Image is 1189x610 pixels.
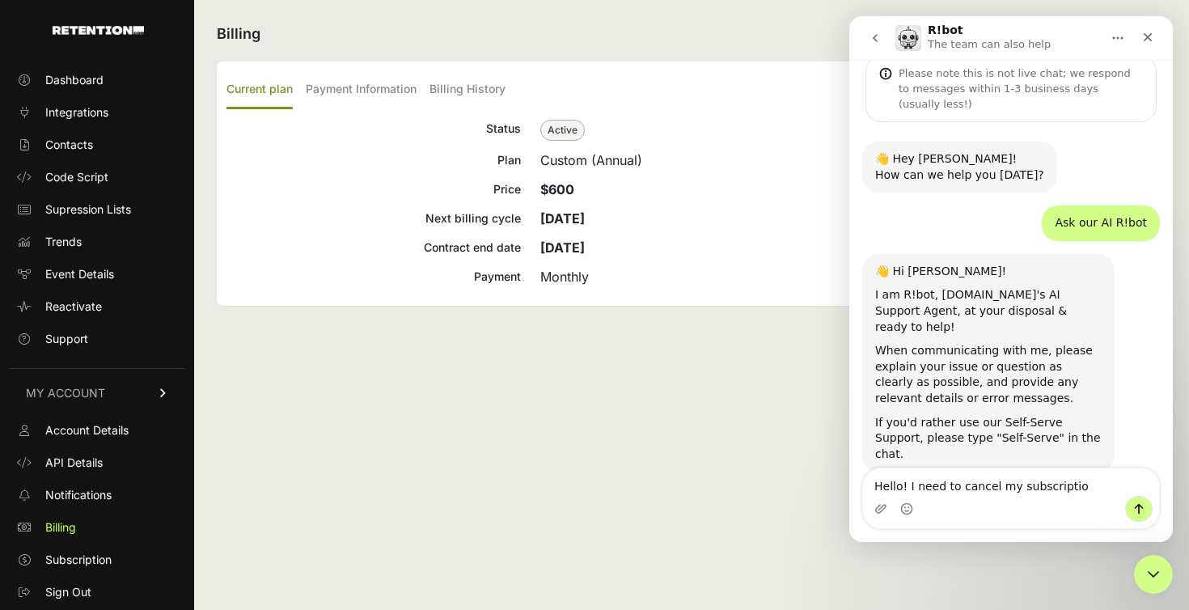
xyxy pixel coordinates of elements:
[226,71,293,109] label: Current plan
[10,229,184,255] a: Trends
[226,238,521,257] div: Contract end date
[10,164,184,190] a: Code Script
[45,584,91,600] span: Sign Out
[45,104,108,121] span: Integrations
[45,201,131,218] span: Supression Lists
[10,515,184,540] a: Billing
[10,417,184,443] a: Account Details
[540,181,574,197] strong: $600
[226,119,521,141] div: Status
[10,67,184,93] a: Dashboard
[10,579,184,605] a: Sign Out
[45,455,103,471] span: API Details
[849,16,1173,542] iframe: Intercom live chat
[10,197,184,222] a: Supression Lists
[45,72,104,88] span: Dashboard
[45,331,88,347] span: Support
[45,234,82,250] span: Trends
[45,519,76,536] span: Billing
[10,482,184,508] a: Notifications
[10,132,184,158] a: Contacts
[10,261,184,287] a: Event Details
[45,137,93,153] span: Contacts
[10,547,184,573] a: Subscription
[45,552,112,568] span: Subscription
[53,26,144,35] img: Retention.com
[26,385,105,401] span: MY ACCOUNT
[226,209,521,228] div: Next billing cycle
[540,150,1149,170] div: Custom (Annual)
[45,266,114,282] span: Event Details
[540,120,585,141] span: Active
[217,23,1158,45] h2: Billing
[45,487,112,503] span: Notifications
[226,180,521,199] div: Price
[540,239,585,256] strong: [DATE]
[10,294,184,320] a: Reactivate
[1134,555,1173,594] iframe: Intercom live chat
[540,267,1149,286] div: Monthly
[540,210,585,227] strong: [DATE]
[226,267,521,286] div: Payment
[10,450,184,476] a: API Details
[45,299,102,315] span: Reactivate
[10,100,184,125] a: Integrations
[429,71,506,109] label: Billing History
[226,150,521,170] div: Plan
[10,326,184,352] a: Support
[45,422,129,438] span: Account Details
[45,169,108,185] span: Code Script
[10,368,184,417] a: MY ACCOUNT
[306,71,417,109] label: Payment Information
